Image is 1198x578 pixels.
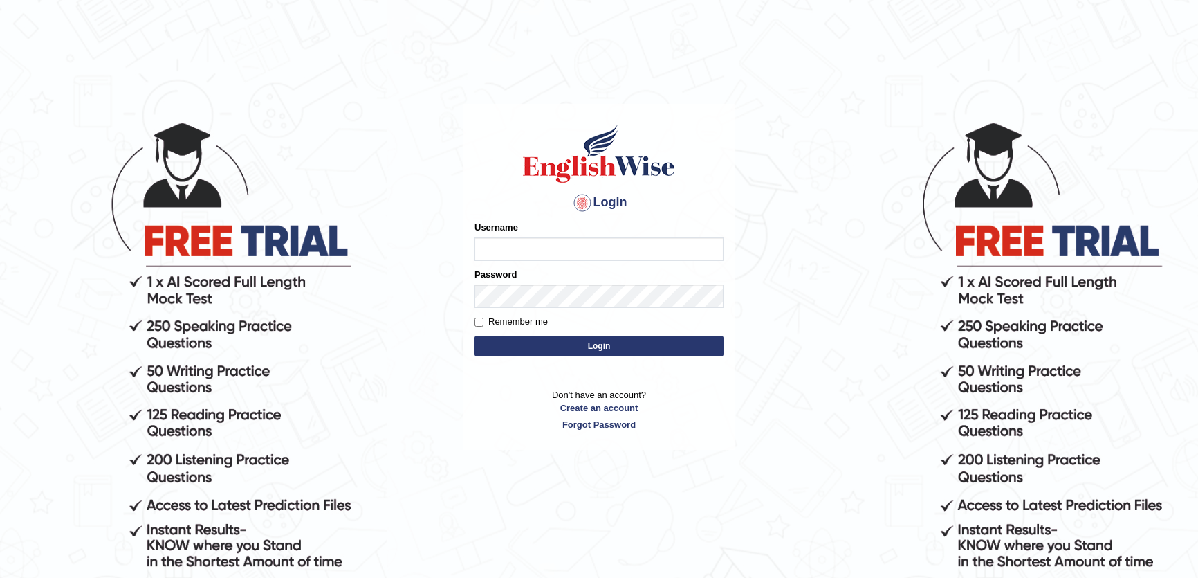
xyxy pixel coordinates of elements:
label: Remember me [474,315,548,329]
button: Login [474,336,724,356]
label: Username [474,221,518,234]
label: Password [474,268,517,281]
input: Remember me [474,318,483,327]
h4: Login [474,192,724,214]
img: Logo of English Wise sign in for intelligent practice with AI [520,123,678,185]
a: Forgot Password [474,418,724,431]
a: Create an account [474,401,724,415]
p: Don't have an account? [474,388,724,431]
